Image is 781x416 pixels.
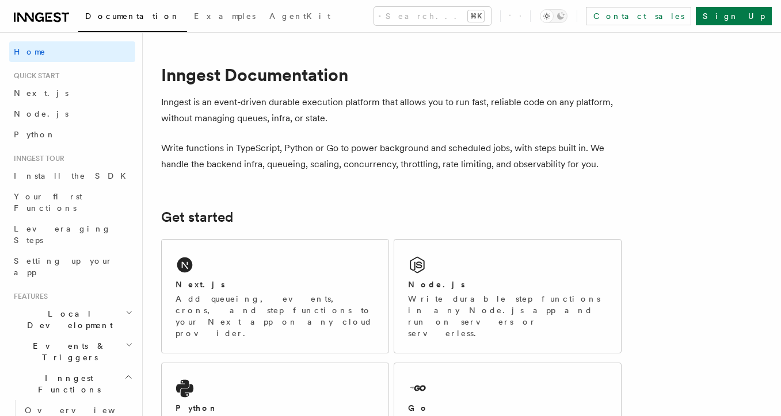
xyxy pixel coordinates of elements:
[9,372,124,395] span: Inngest Functions
[161,239,389,353] a: Next.jsAdd queueing, events, crons, and step functions to your Next app on any cloud provider.
[176,293,375,339] p: Add queueing, events, crons, and step functions to your Next app on any cloud provider.
[194,11,256,21] span: Examples
[14,88,68,98] span: Next.js
[9,124,135,145] a: Python
[14,192,82,213] span: Your first Functions
[176,402,218,414] h2: Python
[9,308,125,331] span: Local Development
[161,64,622,85] h1: Inngest Documentation
[85,11,180,21] span: Documentation
[161,140,622,172] p: Write functions in TypeScript, Python or Go to power background and scheduled jobs, with steps bu...
[14,130,56,139] span: Python
[586,7,691,25] a: Contact sales
[696,7,772,25] a: Sign Up
[9,41,135,62] a: Home
[262,3,337,31] a: AgentKit
[9,186,135,218] a: Your first Functions
[408,279,465,290] h2: Node.js
[176,279,225,290] h2: Next.js
[408,293,607,339] p: Write durable step functions in any Node.js app and run on servers or serverless.
[540,9,567,23] button: Toggle dark mode
[9,340,125,363] span: Events & Triggers
[9,71,59,80] span: Quick start
[14,256,113,277] span: Setting up your app
[14,46,46,57] span: Home
[9,165,135,186] a: Install the SDK
[187,3,262,31] a: Examples
[78,3,187,32] a: Documentation
[9,154,64,163] span: Inngest tour
[9,218,135,251] a: Leveraging Steps
[9,292,48,301] span: Features
[394,239,622,353] a: Node.jsWrite durable step functions in any Node.js app and run on servers or serverless.
[269,11,330,21] span: AgentKit
[161,209,233,225] a: Get started
[9,336,135,368] button: Events & Triggers
[25,406,143,415] span: Overview
[14,224,111,245] span: Leveraging Steps
[14,171,133,180] span: Install the SDK
[9,103,135,124] a: Node.js
[408,402,429,414] h2: Go
[468,10,484,22] kbd: ⌘K
[374,7,491,25] button: Search...⌘K
[9,368,135,400] button: Inngest Functions
[9,303,135,336] button: Local Development
[9,83,135,103] a: Next.js
[14,109,68,118] span: Node.js
[9,251,135,283] a: Setting up your app
[161,94,622,126] p: Inngest is an event-driven durable execution platform that allows you to run fast, reliable code ...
